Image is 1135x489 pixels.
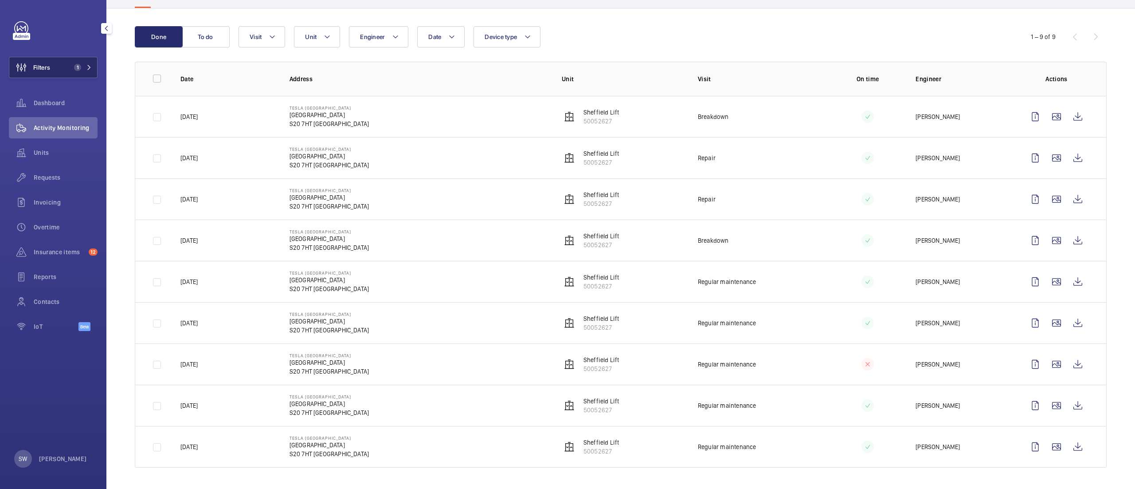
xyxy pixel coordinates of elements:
[239,26,285,47] button: Visit
[34,248,85,256] span: Insurance items
[698,154,716,162] p: Repair
[250,33,262,40] span: Visit
[33,63,50,72] span: Filters
[290,146,369,152] p: TESLA [GEOGRAPHIC_DATA]
[34,173,98,182] span: Requests
[290,229,369,234] p: TESLA [GEOGRAPHIC_DATA]
[290,441,369,450] p: [GEOGRAPHIC_DATA]
[290,317,369,326] p: [GEOGRAPHIC_DATA]
[78,322,90,331] span: Beta
[583,282,619,291] p: 50052627
[583,117,619,126] p: 50052627
[916,442,960,451] p: [PERSON_NAME]
[180,195,198,204] p: [DATE]
[583,397,619,406] p: Sheffield Lift
[180,236,198,245] p: [DATE]
[698,75,820,83] p: Visit
[290,270,369,276] p: TESLA [GEOGRAPHIC_DATA]
[583,406,619,414] p: 50052627
[349,26,408,47] button: Engineer
[583,273,619,282] p: Sheffield Lift
[1031,32,1056,41] div: 1 – 9 of 9
[180,401,198,410] p: [DATE]
[290,394,369,399] p: TESLA [GEOGRAPHIC_DATA]
[564,235,575,246] img: elevator.svg
[290,75,548,83] p: Address
[562,75,684,83] p: Unit
[583,314,619,323] p: Sheffield Lift
[583,364,619,373] p: 50052627
[916,401,960,410] p: [PERSON_NAME]
[290,358,369,367] p: [GEOGRAPHIC_DATA]
[290,326,369,335] p: S20 7HT [GEOGRAPHIC_DATA]
[180,154,198,162] p: [DATE]
[34,223,98,232] span: Overtime
[698,401,756,410] p: Regular maintenance
[583,158,619,167] p: 50052627
[135,26,183,47] button: Done
[290,119,369,128] p: S20 7HT [GEOGRAPHIC_DATA]
[9,57,98,78] button: Filters1
[583,108,619,117] p: Sheffield Lift
[916,236,960,245] p: [PERSON_NAME]
[474,26,540,47] button: Device type
[290,367,369,376] p: S20 7HT [GEOGRAPHIC_DATA]
[698,112,729,121] p: Breakdown
[583,199,619,208] p: 50052627
[180,360,198,369] p: [DATE]
[916,154,960,162] p: [PERSON_NAME]
[290,202,369,211] p: S20 7HT [GEOGRAPHIC_DATA]
[34,322,78,331] span: IoT
[290,408,369,417] p: S20 7HT [GEOGRAPHIC_DATA]
[485,33,517,40] span: Device type
[34,272,98,281] span: Reports
[564,276,575,287] img: elevator.svg
[294,26,340,47] button: Unit
[180,75,275,83] p: Date
[360,33,385,40] span: Engineer
[583,190,619,199] p: Sheffield Lift
[698,236,729,245] p: Breakdown
[19,454,27,463] p: SW
[583,241,619,249] p: 50052627
[89,248,98,256] span: 12
[698,319,756,327] p: Regular maintenance
[916,319,960,327] p: [PERSON_NAME]
[34,123,98,132] span: Activity Monitoring
[916,360,960,369] p: [PERSON_NAME]
[698,360,756,369] p: Regular maintenance
[290,435,369,441] p: TESLA [GEOGRAPHIC_DATA]
[290,399,369,408] p: [GEOGRAPHIC_DATA]
[305,33,317,40] span: Unit
[290,312,369,317] p: TESLA [GEOGRAPHIC_DATA]
[564,194,575,205] img: elevator.svg
[698,442,756,451] p: Regular maintenance
[564,359,575,370] img: elevator.svg
[182,26,230,47] button: To do
[428,33,441,40] span: Date
[583,149,619,158] p: Sheffield Lift
[698,195,716,204] p: Repair
[180,112,198,121] p: [DATE]
[564,153,575,163] img: elevator.svg
[916,277,960,286] p: [PERSON_NAME]
[290,105,369,110] p: TESLA [GEOGRAPHIC_DATA]
[916,112,960,121] p: [PERSON_NAME]
[583,438,619,447] p: Sheffield Lift
[290,353,369,358] p: TESLA [GEOGRAPHIC_DATA]
[290,276,369,284] p: [GEOGRAPHIC_DATA]
[290,450,369,458] p: S20 7HT [GEOGRAPHIC_DATA]
[34,148,98,157] span: Units
[290,284,369,293] p: S20 7HT [GEOGRAPHIC_DATA]
[180,319,198,327] p: [DATE]
[290,161,369,170] p: S20 7HT [GEOGRAPHIC_DATA]
[583,323,619,332] p: 50052627
[564,111,575,122] img: elevator.svg
[583,232,619,241] p: Sheffield Lift
[180,277,198,286] p: [DATE]
[698,277,756,286] p: Regular maintenance
[916,195,960,204] p: [PERSON_NAME]
[834,75,901,83] p: On time
[34,99,98,107] span: Dashboard
[290,110,369,119] p: [GEOGRAPHIC_DATA]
